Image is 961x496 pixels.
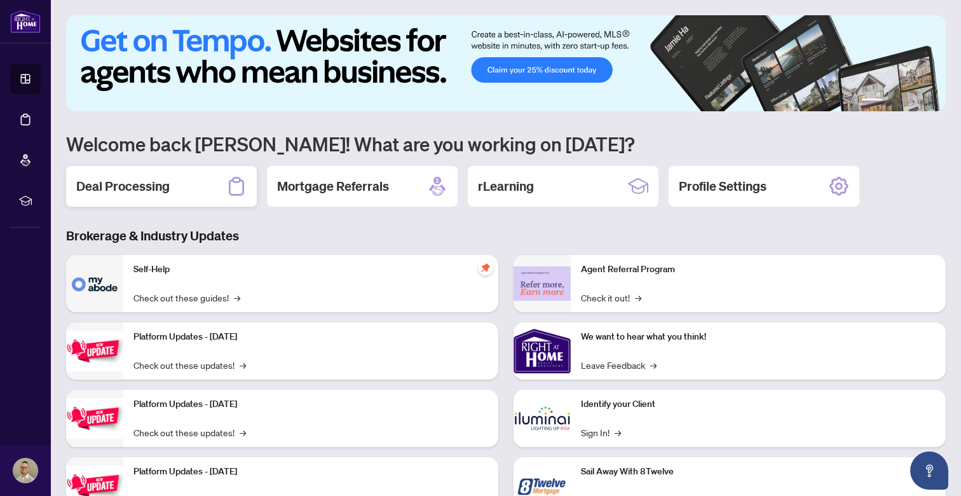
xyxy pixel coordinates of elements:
[240,358,246,372] span: →
[66,227,946,245] h3: Brokerage & Industry Updates
[66,132,946,156] h1: Welcome back [PERSON_NAME]! What are you working on [DATE]?
[910,451,948,490] button: Open asap
[76,177,170,195] h2: Deal Processing
[478,177,534,195] h2: rLearning
[240,425,246,439] span: →
[635,291,641,305] span: →
[928,99,933,104] button: 6
[581,263,936,277] p: Agent Referral Program
[10,10,41,33] img: logo
[887,99,892,104] button: 2
[897,99,903,104] button: 3
[581,465,936,479] p: Sail Away With 8Twelve
[277,177,389,195] h2: Mortgage Referrals
[66,331,123,371] img: Platform Updates - July 21, 2025
[133,263,488,277] p: Self-Help
[66,255,123,312] img: Self-Help
[133,358,246,372] a: Check out these updates!→
[514,322,571,380] img: We want to hear what you think!
[581,291,641,305] a: Check it out!→
[650,358,657,372] span: →
[908,99,913,104] button: 4
[13,458,37,483] img: Profile Icon
[133,465,488,479] p: Platform Updates - [DATE]
[133,330,488,344] p: Platform Updates - [DATE]
[514,266,571,301] img: Agent Referral Program
[133,291,240,305] a: Check out these guides!→
[581,425,621,439] a: Sign In!→
[478,260,493,275] span: pushpin
[679,177,767,195] h2: Profile Settings
[133,425,246,439] a: Check out these updates!→
[581,358,657,372] a: Leave Feedback→
[133,397,488,411] p: Platform Updates - [DATE]
[66,15,946,111] img: Slide 0
[234,291,240,305] span: →
[514,390,571,447] img: Identify your Client
[66,398,123,438] img: Platform Updates - July 8, 2025
[581,397,936,411] p: Identify your Client
[581,330,936,344] p: We want to hear what you think!
[862,99,882,104] button: 1
[918,99,923,104] button: 5
[615,425,621,439] span: →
